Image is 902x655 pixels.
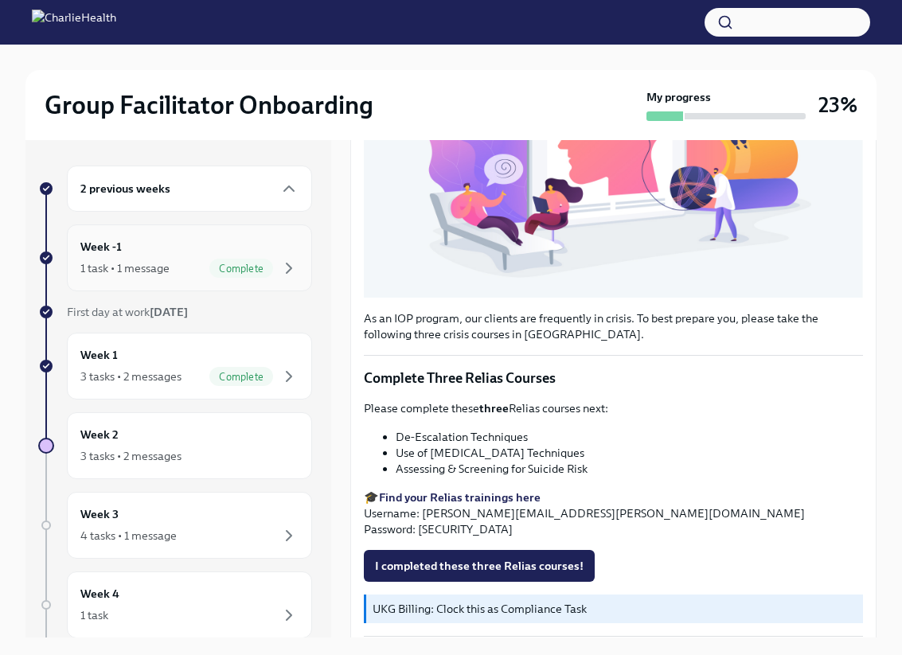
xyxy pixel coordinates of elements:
h6: 2 previous weeks [80,180,170,197]
div: 3 tasks • 2 messages [80,368,182,384]
div: 4 tasks • 1 message [80,528,177,544]
a: Week 13 tasks • 2 messagesComplete [38,333,312,400]
img: CharlieHealth [32,10,116,35]
span: Complete [209,371,273,383]
a: Week 34 tasks • 1 message [38,492,312,559]
strong: three [479,401,509,415]
div: 2 previous weeks [67,166,312,212]
li: De-Escalation Techniques [396,429,863,445]
h2: Group Facilitator Onboarding [45,89,373,121]
h6: Week 3 [80,505,119,523]
span: First day at work [67,305,188,319]
h6: Week 4 [80,585,119,602]
h6: Week -1 [80,238,122,255]
p: UKG Billing: Clock this as Compliance Task [373,601,857,617]
h6: Week 1 [80,346,118,364]
div: 1 task [80,607,108,623]
a: Week -11 task • 1 messageComplete [38,224,312,291]
h3: 23% [818,91,857,119]
a: First day at work[DATE] [38,304,312,320]
p: As an IOP program, our clients are frequently in crisis. To best prepare you, please take the fol... [364,310,863,342]
span: I completed these three Relias courses! [375,558,584,574]
div: 1 task • 1 message [80,260,170,276]
li: Use of [MEDICAL_DATA] Techniques [396,445,863,461]
li: Assessing & Screening for Suicide Risk [396,461,863,477]
strong: [DATE] [150,305,188,319]
h6: Week 2 [80,426,119,443]
p: Please complete these Relias courses next: [364,400,863,416]
strong: My progress [646,89,711,105]
a: Find your Relias trainings here [379,490,541,505]
a: Week 41 task [38,571,312,638]
p: 🎓 Username: [PERSON_NAME][EMAIL_ADDRESS][PERSON_NAME][DOMAIN_NAME] Password: [SECURITY_DATA] [364,489,863,537]
a: Week 23 tasks • 2 messages [38,412,312,479]
div: 3 tasks • 2 messages [80,448,182,464]
button: I completed these three Relias courses! [364,550,595,582]
span: Complete [209,263,273,275]
p: Complete Three Relias Courses [364,368,863,388]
